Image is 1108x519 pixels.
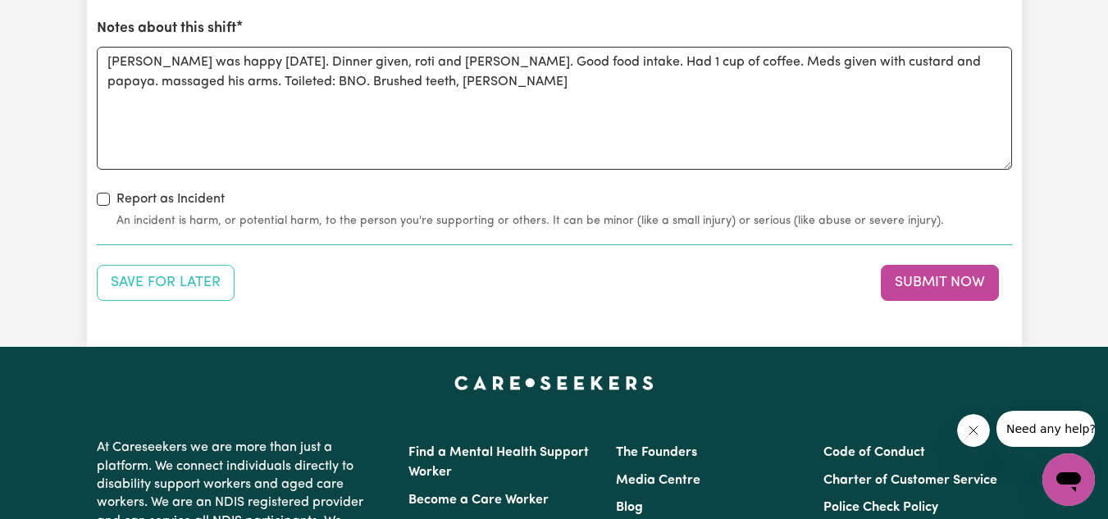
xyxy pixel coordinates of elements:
a: The Founders [616,446,697,459]
span: Need any help? [10,11,99,25]
label: Report as Incident [116,189,225,209]
button: Save your job report [97,265,235,301]
a: Media Centre [616,474,700,487]
iframe: Close message [957,414,990,447]
textarea: [PERSON_NAME] was happy [DATE]. Dinner given, roti and [PERSON_NAME]. Good food intake. Had 1 cup... [97,47,1012,170]
a: Charter of Customer Service [823,474,997,487]
a: Find a Mental Health Support Worker [408,446,589,479]
a: Code of Conduct [823,446,925,459]
a: Blog [616,501,643,514]
small: An incident is harm, or potential harm, to the person you're supporting or others. It can be mino... [116,212,1012,230]
label: Notes about this shift [97,18,236,39]
a: Careseekers home page [454,376,654,389]
iframe: Message from company [996,411,1095,447]
a: Become a Care Worker [408,494,549,507]
a: Police Check Policy [823,501,938,514]
iframe: Button to launch messaging window [1042,453,1095,506]
button: Submit your job report [881,265,999,301]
